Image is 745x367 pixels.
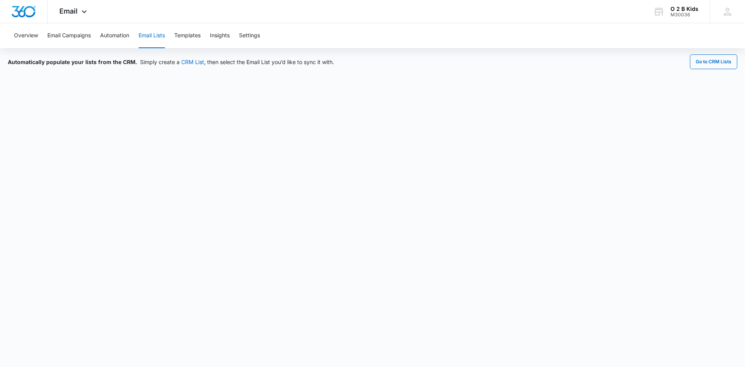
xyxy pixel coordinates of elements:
span: Automatically populate your lists from the CRM. [8,59,137,65]
div: account id [670,12,698,17]
button: Overview [14,23,38,48]
button: Settings [239,23,260,48]
div: Simply create a , then select the Email List you’d like to sync it with. [8,58,334,66]
button: Automation [100,23,129,48]
button: Insights [210,23,230,48]
button: Email Campaigns [47,23,91,48]
span: Email [59,7,78,15]
button: Go to CRM Lists [690,54,737,69]
a: CRM List [181,59,204,65]
div: account name [670,6,698,12]
button: Templates [174,23,201,48]
button: Email Lists [139,23,165,48]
